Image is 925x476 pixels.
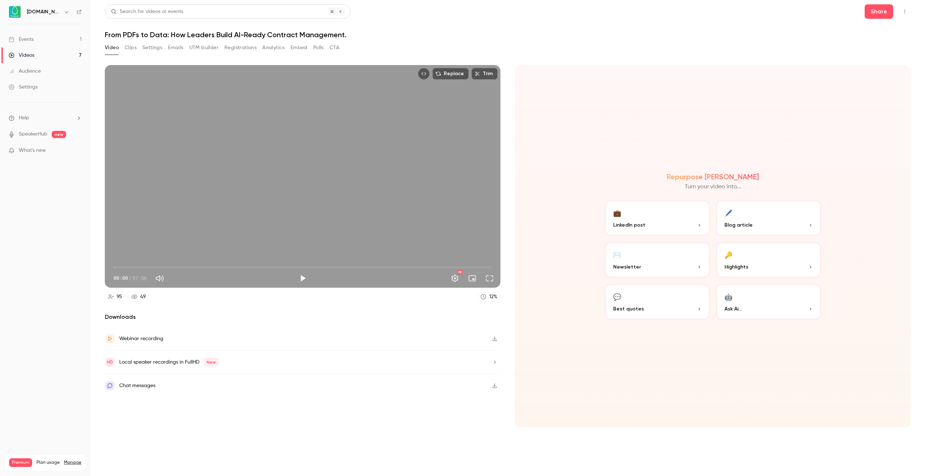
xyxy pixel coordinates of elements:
button: Analytics [262,42,285,53]
div: Search for videos or events [111,8,183,16]
button: Registrations [224,42,257,53]
div: 95 [117,293,122,301]
div: 00:00 [113,274,147,282]
a: 12% [477,292,500,302]
span: Newsletter [613,263,641,271]
button: CTA [330,42,339,53]
button: 🤖Ask Ai... [716,284,821,320]
button: Share [865,4,893,19]
button: UTM builder [189,42,219,53]
div: 🤖 [724,291,732,302]
h1: From PDFs to Data: How Leaders Build AI-Ready Contract Management. [105,30,911,39]
button: Replace [433,68,469,80]
button: Polls [313,42,324,53]
img: Avokaado.io [9,6,21,18]
button: Top Bar Actions [899,6,911,17]
span: What's new [19,147,46,154]
div: Settings [9,83,38,91]
button: Turn on miniplayer [465,271,479,286]
div: Chat messages [119,381,155,390]
button: Mute [152,271,167,286]
a: SpeakerHub [19,130,47,138]
span: LinkedIn post [613,221,645,229]
button: Settings [142,42,162,53]
h6: [DOMAIN_NAME] [27,8,61,16]
div: ✉️ [613,249,621,260]
div: Local speaker recordings in FullHD [119,358,219,366]
span: 57:56 [132,274,147,282]
div: Audience [9,68,41,75]
a: 49 [128,292,149,302]
button: Full screen [482,271,497,286]
a: 95 [105,292,125,302]
span: Blog article [724,221,753,229]
div: 12 % [489,293,497,301]
button: Play [296,271,310,286]
span: Ask Ai... [724,305,742,313]
iframe: Noticeable Trigger [73,147,82,154]
button: 🔑Highlights [716,242,821,278]
div: 💬 [613,291,621,302]
li: help-dropdown-opener [9,114,82,122]
div: Videos [9,52,34,59]
div: 💼 [613,207,621,218]
span: Premium [9,458,32,467]
span: 00:00 [113,274,128,282]
span: / [129,274,132,282]
button: Embed video [418,68,430,80]
button: 💬Best quotes [605,284,710,320]
div: 🔑 [724,249,732,260]
button: Settings [448,271,462,286]
div: 49 [140,293,146,301]
button: ✉️Newsletter [605,242,710,278]
span: Best quotes [613,305,644,313]
span: Plan usage [36,460,60,466]
p: Turn your video into... [685,183,741,191]
span: Highlights [724,263,748,271]
button: Embed [291,42,307,53]
button: Clips [125,42,137,53]
a: Manage [64,460,81,466]
div: HD [457,270,462,274]
button: Trim [472,68,498,80]
span: new [52,131,66,138]
button: 💼LinkedIn post [605,200,710,236]
div: Events [9,36,34,43]
h2: Downloads [105,313,500,321]
div: Webinar recording [119,334,163,343]
button: 🖊️Blog article [716,200,821,236]
span: Help [19,114,29,122]
span: New [204,358,219,366]
div: 🖊️ [724,207,732,218]
button: Video [105,42,119,53]
h2: Repurpose [PERSON_NAME] [667,172,759,181]
button: Emails [168,42,183,53]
